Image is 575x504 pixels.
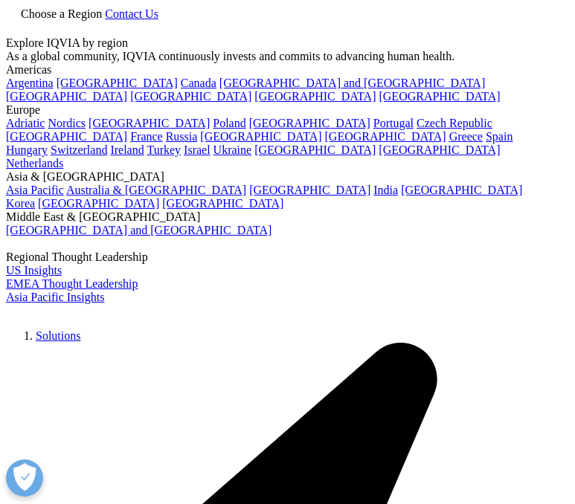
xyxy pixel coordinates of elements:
[200,130,321,143] a: [GEOGRAPHIC_DATA]
[379,90,500,103] a: [GEOGRAPHIC_DATA]
[6,157,63,169] a: Netherlands
[6,264,62,277] a: US Insights
[6,117,45,129] a: Adriatic
[48,117,86,129] a: Nordics
[213,117,245,129] a: Poland
[130,130,163,143] a: France
[6,251,547,264] div: Regional Thought Leadership
[379,143,500,156] a: [GEOGRAPHIC_DATA]
[105,7,158,20] a: Contact Us
[373,184,398,196] a: India
[6,184,64,196] a: Asia Pacific
[36,329,80,342] a: Solutions
[254,143,376,156] a: [GEOGRAPHIC_DATA]
[51,143,107,156] a: Switzerland
[417,117,492,129] a: Czech Republic
[249,117,370,129] a: [GEOGRAPHIC_DATA]
[38,197,159,210] a: [GEOGRAPHIC_DATA]
[147,143,181,156] a: Turkey
[373,117,414,129] a: Portugal
[166,130,198,143] a: Russia
[110,143,144,156] a: Ireland
[6,103,547,117] div: Europe
[6,277,138,290] a: EMEA Thought Leadership
[486,130,513,143] a: Spain
[213,143,252,156] a: Ukraine
[181,77,216,89] a: Canada
[89,117,210,129] a: [GEOGRAPHIC_DATA]
[449,130,483,143] a: Greece
[401,184,522,196] a: [GEOGRAPHIC_DATA]
[6,77,54,89] a: Argentina
[57,77,178,89] a: [GEOGRAPHIC_DATA]
[66,184,246,196] a: Australia & [GEOGRAPHIC_DATA]
[6,50,547,63] div: As a global community, IQVIA continuously invests and commits to advancing human health.
[219,77,485,89] a: [GEOGRAPHIC_DATA] and [GEOGRAPHIC_DATA]
[6,36,547,50] div: Explore IQVIA by region
[6,224,272,236] a: [GEOGRAPHIC_DATA] and [GEOGRAPHIC_DATA]
[325,130,446,143] a: [GEOGRAPHIC_DATA]
[6,197,35,210] a: Korea
[184,143,211,156] a: Israel
[130,90,251,103] a: [GEOGRAPHIC_DATA]
[6,210,547,224] div: Middle East & [GEOGRAPHIC_DATA]
[6,143,48,156] a: Hungary
[6,90,127,103] a: [GEOGRAPHIC_DATA]
[254,90,376,103] a: [GEOGRAPHIC_DATA]
[6,291,104,303] a: Asia Pacific Insights
[6,459,43,497] button: Abrir preferências
[6,170,547,184] div: Asia & [GEOGRAPHIC_DATA]
[6,63,547,77] div: Americas
[249,184,370,196] a: [GEOGRAPHIC_DATA]
[6,130,127,143] a: [GEOGRAPHIC_DATA]
[21,7,102,20] span: Choose a Region
[162,197,283,210] a: [GEOGRAPHIC_DATA]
